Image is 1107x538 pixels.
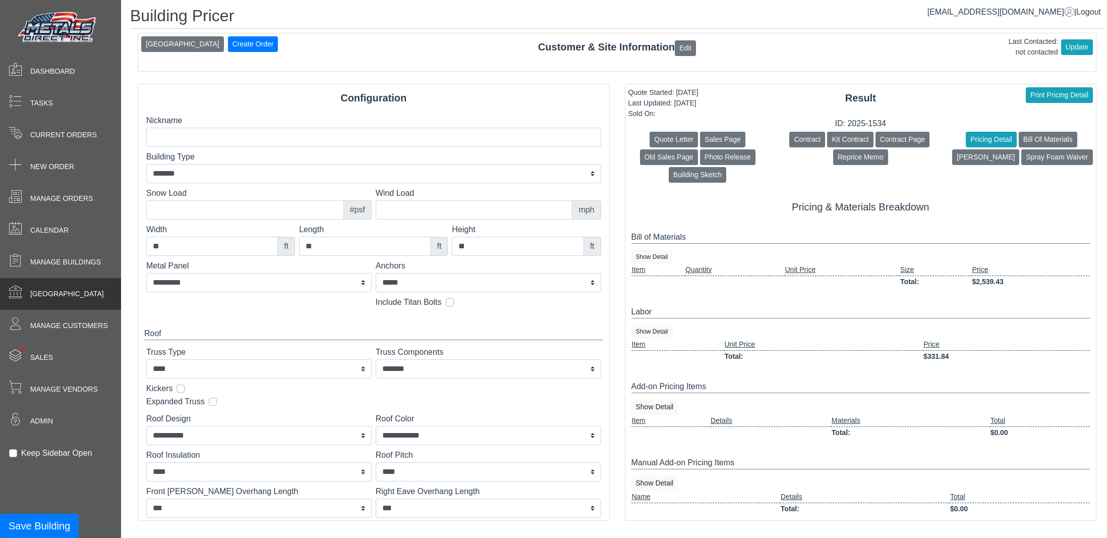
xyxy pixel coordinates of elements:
div: Result [625,90,1096,105]
div: ID: 2025-1534 [625,118,1096,130]
button: Contract [789,132,825,147]
img: Metals Direct Inc Logo [15,9,101,46]
span: Calendar [30,225,69,236]
td: Name [631,491,780,503]
button: [GEOGRAPHIC_DATA] [141,36,224,52]
label: Height [452,224,601,236]
button: Show Detail [631,399,678,415]
button: Quote Letter [650,132,698,147]
span: Current Orders [30,130,97,140]
label: Right Eave Overhang Length [376,486,601,498]
button: Old Sales Page [640,149,698,165]
button: Show Detail [631,250,673,264]
td: Size [900,264,971,276]
div: Last Updated: [DATE] [628,98,698,109]
div: Last Contacted: not contacted [1009,36,1058,58]
td: Item [631,415,711,427]
div: Labor [631,306,1090,318]
label: Truss Type [146,346,372,358]
div: Manual Add-on Pricing Items [631,457,1090,469]
span: New Order [30,162,74,172]
button: Edit [675,40,696,56]
td: Total: [900,276,971,288]
span: Dashboard [30,66,75,77]
label: Front [PERSON_NAME] Overhang Length [146,486,372,498]
td: $0.00 [950,503,1090,515]
td: Total: [780,503,950,515]
div: Add-on Pricing Items [631,381,1090,393]
td: $331.84 [923,350,1090,362]
td: Price [923,339,1090,351]
button: Pricing Detail [966,132,1016,147]
label: Roof Insulation [146,449,372,461]
label: Roof Pitch [376,449,601,461]
span: Admin [30,416,53,426]
td: Quantity [685,264,784,276]
a: [EMAIL_ADDRESS][DOMAIN_NAME] [927,8,1074,16]
td: Unit Price [724,339,922,351]
div: #psf [343,200,372,220]
label: Include Titan Bolts [376,296,442,308]
div: ft [277,237,295,256]
button: Sales Page [700,132,745,147]
td: $2,539.43 [972,276,1090,288]
label: Snow Load [146,187,372,199]
div: ft [584,237,601,256]
div: mph [572,200,601,220]
label: Anchors [376,260,601,272]
label: Width [146,224,295,236]
button: Show Detail [631,325,673,339]
div: Configuration [138,90,609,105]
h1: Building Pricer [130,6,1104,29]
h5: Pricing & Materials Breakdown [631,201,1090,213]
label: Metal Panel [146,260,372,272]
td: Details [780,491,950,503]
span: Logout [1076,8,1101,16]
label: Nickname [146,115,601,127]
label: Roof Design [146,413,372,425]
span: Tasks [30,98,53,109]
td: $0.00 [990,426,1090,439]
button: Spray Foam Waiver [1021,149,1092,165]
td: Total [990,415,1090,427]
label: Wind Load [376,187,601,199]
span: Sales [30,352,53,363]
button: Bill Of Materials [1019,132,1077,147]
button: Reprice Memo [833,149,888,165]
div: Quote Started: [DATE] [628,87,698,98]
button: Update [1061,39,1093,55]
div: | [927,6,1101,18]
label: Kickers [146,383,172,395]
button: Contract Page [876,132,930,147]
button: [PERSON_NAME] [952,149,1019,165]
button: Photo Release [700,149,755,165]
button: Building Sketch [669,167,727,183]
span: Manage Orders [30,193,93,204]
label: Roof Color [376,413,601,425]
span: • [10,333,35,365]
td: Details [710,415,831,427]
label: Length [299,224,448,236]
label: Expanded Truss [146,396,205,408]
td: Item [631,264,685,276]
td: Total: [831,426,990,439]
label: Building Type [146,151,601,163]
div: ft [430,237,448,256]
div: Bill of Materials [631,231,1090,244]
td: Total: [724,350,922,362]
span: Manage Buildings [30,257,101,267]
div: Sold On: [628,109,698,119]
td: Total [950,491,1090,503]
div: Roof [144,328,603,340]
button: Kit Contract [827,132,873,147]
span: Manage Vendors [30,384,98,395]
button: Create Order [228,36,278,52]
label: Truss Components [376,346,601,358]
span: Manage Customers [30,320,108,331]
td: Unit Price [785,264,900,276]
button: Print Pricing Detail [1026,87,1093,103]
td: Price [972,264,1090,276]
label: Keep Sidebar Open [21,447,92,459]
div: Customer & Site Information [138,39,1096,56]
